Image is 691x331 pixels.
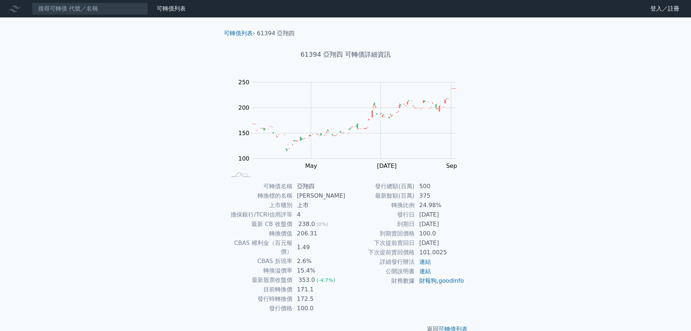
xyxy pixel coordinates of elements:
[346,229,415,238] td: 到期賣回價格
[293,266,346,275] td: 15.4%
[157,5,186,12] a: 可轉債列表
[297,276,317,284] div: 353.0
[293,191,346,201] td: [PERSON_NAME]
[346,201,415,210] td: 轉換比例
[293,238,346,257] td: 1.49
[316,277,335,283] span: (-4.7%)
[346,248,415,257] td: 下次提前賣回價格
[257,29,295,38] li: 61394 亞翔四
[419,268,431,275] a: 連結
[227,191,293,201] td: 轉換標的名稱
[235,79,467,184] g: Chart
[293,201,346,210] td: 上市
[227,182,293,191] td: 可轉債名稱
[415,210,465,219] td: [DATE]
[346,267,415,276] td: 公開說明書
[227,266,293,275] td: 轉換溢價率
[439,277,464,284] a: goodinfo
[293,257,346,266] td: 2.6%
[346,219,415,229] td: 到期日
[238,155,250,162] tspan: 100
[227,304,293,313] td: 發行價格
[293,210,346,219] td: 4
[238,79,250,86] tspan: 250
[415,201,465,210] td: 24.98%
[419,258,431,265] a: 連結
[227,201,293,210] td: 上市櫃別
[293,304,346,313] td: 100.0
[227,285,293,294] td: 目前轉換價
[346,238,415,248] td: 下次提前賣回日
[224,29,255,38] li: ›
[415,248,465,257] td: 101.0025
[227,219,293,229] td: 最新 CB 收盤價
[293,182,346,191] td: 亞翔四
[415,219,465,229] td: [DATE]
[346,276,415,286] td: 財務數據
[415,191,465,201] td: 375
[305,162,317,169] tspan: May
[227,210,293,219] td: 擔保銀行/TCRI信用評等
[227,238,293,257] td: CBAS 權利金（百元報價）
[227,275,293,285] td: 最新股票收盤價
[419,277,437,284] a: 財報狗
[218,49,473,60] h1: 61394 亞翔四 可轉債詳細資訊
[346,257,415,267] td: 詳細發行辦法
[645,3,685,15] a: 登入／註冊
[415,182,465,191] td: 500
[346,182,415,191] td: 發行總額(百萬)
[224,30,253,37] a: 可轉債列表
[227,257,293,266] td: CBAS 折現率
[32,3,148,15] input: 搜尋可轉債 代號／名稱
[238,130,250,137] tspan: 150
[293,294,346,304] td: 172.5
[293,229,346,238] td: 206.31
[346,191,415,201] td: 最新餘額(百萬)
[377,162,396,169] tspan: [DATE]
[316,221,328,227] span: (0%)
[227,229,293,238] td: 轉換價值
[446,162,457,169] tspan: Sep
[415,276,465,286] td: ,
[227,294,293,304] td: 發行時轉換價
[415,229,465,238] td: 100.0
[293,285,346,294] td: 171.1
[238,104,250,111] tspan: 200
[297,220,317,229] div: 238.0
[415,238,465,248] td: [DATE]
[346,210,415,219] td: 發行日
